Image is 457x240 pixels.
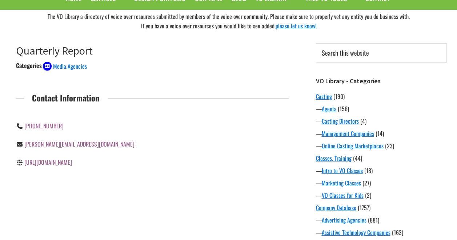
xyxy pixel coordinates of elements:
div: — [316,191,447,200]
a: Media Agencies [43,61,87,70]
a: Intro to VO Classes [322,166,363,175]
a: Marketing Classes [322,179,361,187]
div: The VO Library a directory of voice over resources submitted by members of the voice over communi... [11,10,447,32]
span: (18) [364,166,373,175]
h3: VO Library - Categories [316,77,447,85]
span: (2) [365,191,371,200]
div: — [316,179,447,187]
span: (1757) [358,203,370,212]
a: please let us know! [276,21,316,30]
div: — [316,166,447,175]
div: — [316,141,447,150]
a: VO Classes for Kids [322,191,364,200]
div: Categories [16,61,42,70]
div: — [316,104,447,113]
span: (4) [360,117,366,125]
span: (44) [353,154,362,163]
a: [PERSON_NAME][EMAIL_ADDRESS][DOMAIN_NAME] [24,140,135,148]
a: [PHONE_NUMBER] [24,121,64,130]
a: Management Companies [322,129,374,138]
span: Contact Information [24,91,108,104]
a: Company Database [316,203,356,212]
article: Quarterly Report [16,44,289,183]
a: Agents [322,104,336,113]
div: — [316,129,447,138]
input: Search this website [316,43,447,63]
span: (27) [362,179,371,187]
span: (156) [338,104,349,113]
span: (190) [333,92,345,101]
div: — [316,117,447,125]
a: Classes, Training [316,154,352,163]
h1: Quarterly Report [16,44,289,57]
span: (23) [385,141,394,150]
a: Advertising Agencies [322,216,366,224]
div: — [316,216,447,224]
span: (163) [392,228,403,237]
div: — [316,228,447,237]
a: Online Casting Marketplaces [322,141,384,150]
a: Casting Directors [322,117,359,125]
span: (14) [376,129,384,138]
a: Assistive Technology Companies [322,228,390,237]
a: Casting [316,92,332,101]
span: Media Agencies [53,62,87,71]
a: [URL][DOMAIN_NAME] [24,158,72,167]
span: (881) [368,216,379,224]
